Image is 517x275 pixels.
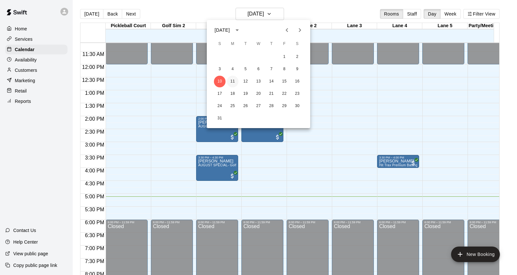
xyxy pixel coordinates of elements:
span: Sunday [214,38,226,50]
button: Next month [293,24,306,37]
button: 8 [279,63,290,75]
button: 14 [266,76,277,87]
button: 15 [279,76,290,87]
button: 25 [227,100,238,112]
div: [DATE] [215,27,230,34]
span: Wednesday [253,38,264,50]
button: 19 [240,88,251,100]
button: 23 [291,88,303,100]
button: 18 [227,88,238,100]
button: 13 [253,76,264,87]
button: Previous month [280,24,293,37]
button: 11 [227,76,238,87]
button: 26 [240,100,251,112]
button: 24 [214,100,226,112]
span: Monday [227,38,238,50]
button: 4 [227,63,238,75]
button: 31 [214,113,226,124]
button: 9 [291,63,303,75]
button: 12 [240,76,251,87]
button: 20 [253,88,264,100]
button: 5 [240,63,251,75]
button: 29 [279,100,290,112]
button: 10 [214,76,226,87]
span: Saturday [291,38,303,50]
button: 16 [291,76,303,87]
span: Thursday [266,38,277,50]
button: 6 [253,63,264,75]
button: 1 [279,51,290,63]
span: Friday [279,38,290,50]
button: 17 [214,88,226,100]
span: Tuesday [240,38,251,50]
button: 3 [214,63,226,75]
button: 7 [266,63,277,75]
button: calendar view is open, switch to year view [232,25,243,36]
button: 2 [291,51,303,63]
button: 21 [266,88,277,100]
button: 22 [279,88,290,100]
button: 28 [266,100,277,112]
button: 30 [291,100,303,112]
button: 27 [253,100,264,112]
